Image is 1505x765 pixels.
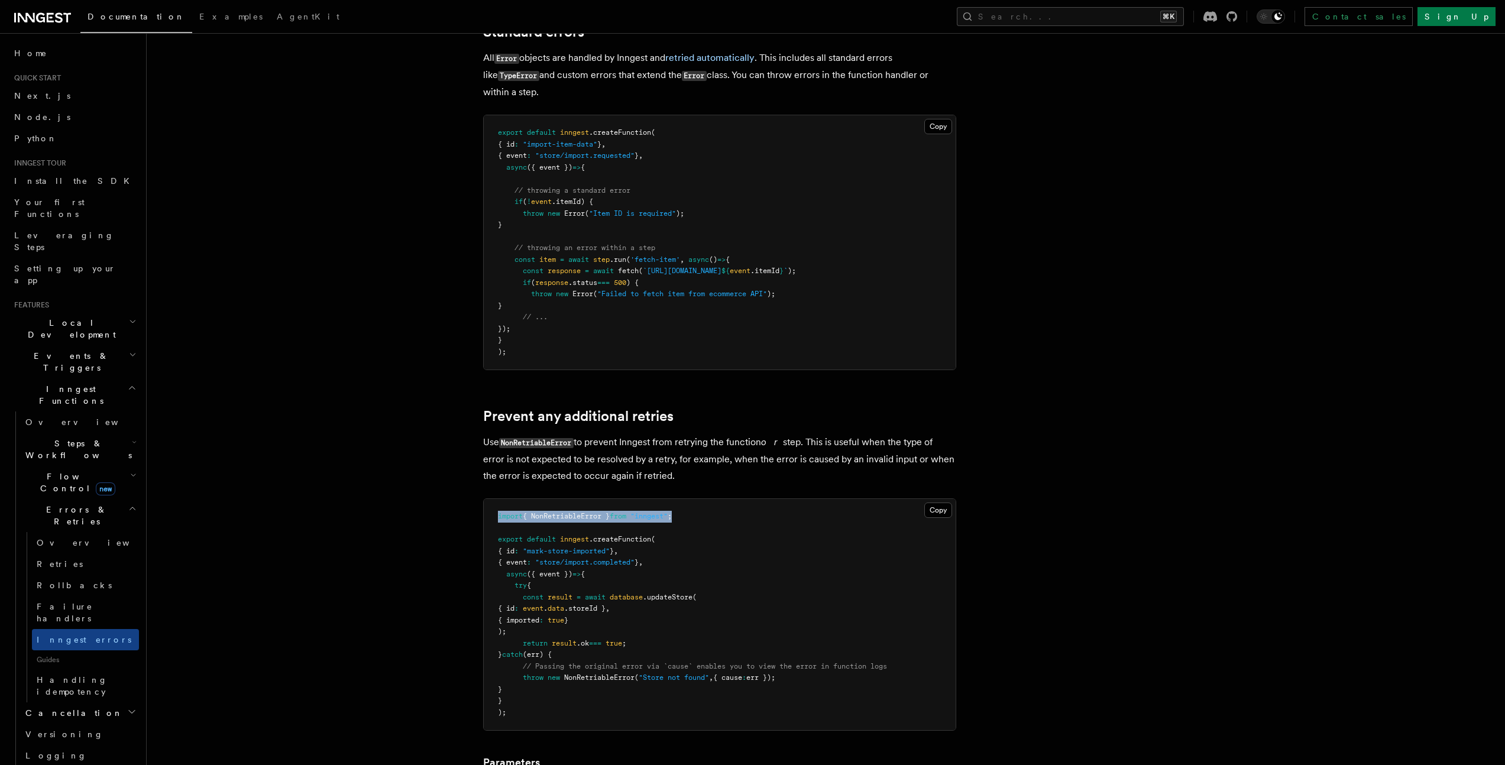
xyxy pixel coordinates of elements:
a: Documentation [80,4,192,33]
span: = [577,593,581,601]
span: ) { [626,278,639,287]
span: fetch [618,267,639,275]
span: ); [676,209,684,218]
span: Features [9,300,49,310]
span: ( [692,593,697,601]
span: { NonRetriableError } [523,512,610,520]
span: Next.js [14,91,70,101]
span: return [523,639,548,647]
span: "Store not found" [639,673,709,682]
a: Home [9,43,139,64]
span: Your first Functions [14,197,85,219]
span: new [548,673,560,682]
span: "store/import.requested" [535,151,635,160]
span: .createFunction [589,128,651,137]
span: step [593,255,610,264]
button: Inngest Functions [9,378,139,411]
span: Error [572,290,593,298]
code: TypeError [498,71,539,81]
span: () [709,255,717,264]
span: } [564,616,568,624]
a: AgentKit [270,4,347,32]
span: .ok [577,639,589,647]
a: Overview [32,532,139,553]
span: } [597,140,601,148]
span: "Item ID is required" [589,209,676,218]
span: .run [610,255,626,264]
span: const [523,267,543,275]
button: Search...⌘K [957,7,1184,26]
span: { [527,581,531,589]
span: err }); [746,673,775,682]
span: if [514,197,523,206]
span: : [514,547,519,555]
span: response [548,267,581,275]
span: 500 [614,278,626,287]
p: Use to prevent Inngest from retrying the function step. This is useful when the type of error is ... [483,434,956,484]
a: Retries [32,553,139,575]
span: "mark-store-imported" [523,547,610,555]
span: { [726,255,730,264]
a: Overview [21,411,139,433]
span: : [527,151,531,160]
a: Examples [192,4,270,32]
span: => [717,255,726,264]
span: { imported [498,616,539,624]
a: Contact sales [1305,7,1413,26]
span: } [498,336,502,344]
span: { id [498,140,514,148]
span: } [498,650,502,659]
span: ` [784,267,788,275]
span: ! [527,197,531,206]
span: result [552,639,577,647]
span: Local Development [9,317,129,341]
span: Events & Triggers [9,350,129,374]
em: or [761,436,783,448]
span: .status [568,278,597,287]
code: Error [494,54,519,64]
span: => [572,570,581,578]
span: === [597,278,610,287]
span: } [498,221,502,229]
span: Node.js [14,112,70,122]
span: async [506,570,527,578]
span: // throwing an error within a step [514,244,655,252]
span: Examples [199,12,263,21]
kbd: ⌘K [1160,11,1177,22]
span: { [581,570,585,578]
a: retried automatically [665,52,755,63]
button: Flow Controlnew [21,466,139,499]
span: inngest [560,535,589,543]
span: , [680,255,684,264]
a: Your first Functions [9,192,139,225]
span: ); [767,290,775,298]
span: "store/import.completed" [535,558,635,566]
span: ${ [721,267,730,275]
span: ( [639,267,643,275]
button: Events & Triggers [9,345,139,378]
span: ); [498,627,506,636]
a: Versioning [21,724,139,745]
span: .itemId [750,267,779,275]
span: // throwing a standard error [514,186,630,195]
span: : [539,616,543,624]
span: from [610,512,626,520]
span: Overview [37,538,158,547]
span: { event [498,558,527,566]
button: Copy [924,119,952,134]
span: event [730,267,750,275]
span: Setting up your app [14,264,116,285]
span: Versioning [25,730,103,739]
span: 'fetch-item' [630,255,680,264]
span: Rollbacks [37,581,112,590]
span: Inngest errors [37,635,131,644]
button: Errors & Retries [21,499,139,532]
button: Cancellation [21,702,139,724]
span: (err) { [523,650,552,659]
span: .itemId) { [552,197,593,206]
span: : [514,604,519,612]
span: === [589,639,601,647]
button: Local Development [9,312,139,345]
span: ; [622,639,626,647]
div: Errors & Retries [21,532,139,702]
